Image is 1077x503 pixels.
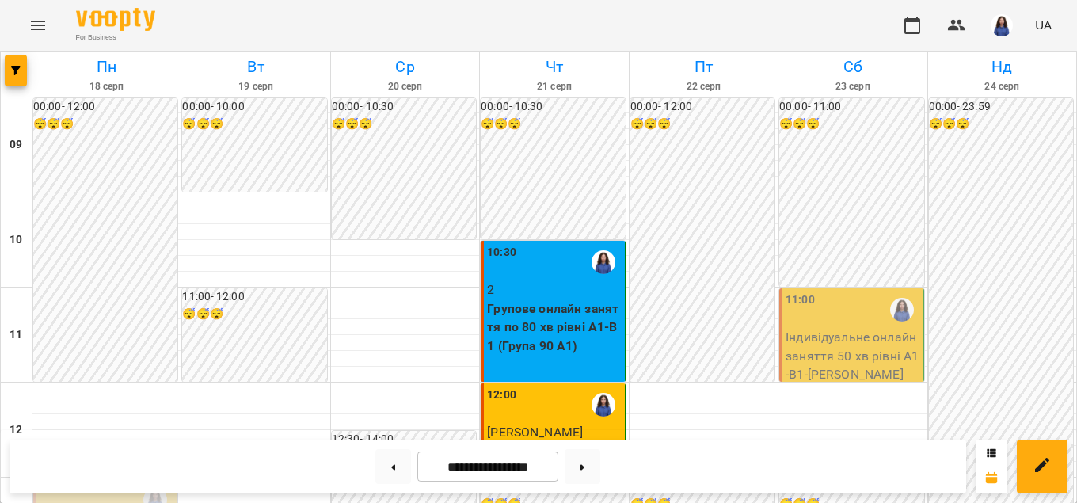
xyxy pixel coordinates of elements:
[182,98,326,116] h6: 00:00 - 10:00
[482,79,626,94] h6: 21 серп
[929,116,1073,133] h6: 😴😴😴
[33,116,177,133] h6: 😴😴😴
[1029,10,1058,40] button: UA
[19,6,57,44] button: Menu
[781,55,924,79] h6: Сб
[487,299,621,356] p: Групове онлайн заняття по 80 хв рівні А1-В1 (Група 90 A1)
[332,98,476,116] h6: 00:00 - 10:30
[182,116,326,133] h6: 😴😴😴
[630,116,774,133] h6: 😴😴😴
[10,231,22,249] h6: 10
[781,79,924,94] h6: 23 серп
[779,116,923,133] h6: 😴😴😴
[10,326,22,344] h6: 11
[929,98,1073,116] h6: 00:00 - 23:59
[332,116,476,133] h6: 😴😴😴
[487,425,583,440] span: [PERSON_NAME]
[779,98,923,116] h6: 00:00 - 11:00
[1035,17,1052,33] span: UA
[184,79,327,94] h6: 19 серп
[786,328,919,384] p: Індивідуальне онлайн заняття 50 хв рівні А1-В1 - [PERSON_NAME]
[333,79,477,94] h6: 20 серп
[786,292,815,309] label: 11:00
[592,393,615,417] img: Даніела
[184,55,327,79] h6: Вт
[10,421,22,439] h6: 12
[592,250,615,274] img: Даніела
[33,98,177,116] h6: 00:00 - 12:00
[35,55,178,79] h6: Пн
[333,55,477,79] h6: Ср
[481,98,625,116] h6: 00:00 - 10:30
[991,14,1013,36] img: 896d7bd98bada4a398fcb6f6c121a1d1.png
[632,79,775,94] h6: 22 серп
[930,79,1074,94] h6: 24 серп
[487,244,516,261] label: 10:30
[632,55,775,79] h6: Пт
[630,98,774,116] h6: 00:00 - 12:00
[182,288,326,306] h6: 11:00 - 12:00
[10,136,22,154] h6: 09
[482,55,626,79] h6: Чт
[35,79,178,94] h6: 18 серп
[76,8,155,31] img: Voopty Logo
[487,280,621,299] p: 2
[76,32,155,43] span: For Business
[930,55,1074,79] h6: Нд
[182,306,326,323] h6: 😴😴😴
[487,387,516,404] label: 12:00
[481,116,625,133] h6: 😴😴😴
[890,298,914,322] img: Даніела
